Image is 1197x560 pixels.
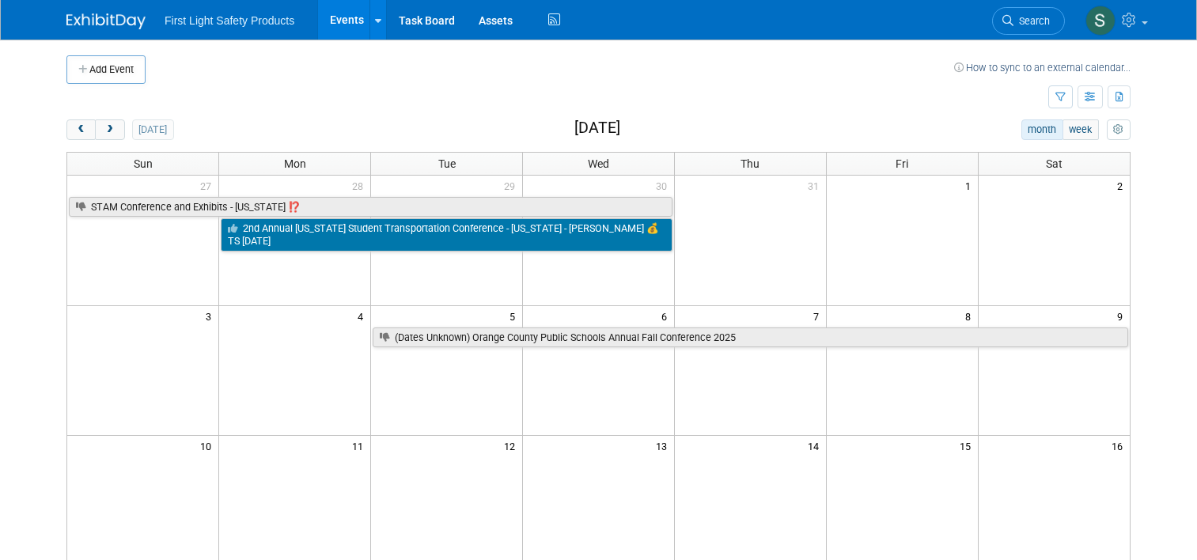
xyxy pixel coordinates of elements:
[1063,119,1099,140] button: week
[1116,306,1130,326] span: 9
[806,176,826,195] span: 31
[654,176,674,195] span: 30
[66,119,96,140] button: prev
[1107,119,1131,140] button: myCustomButton
[812,306,826,326] span: 7
[1113,125,1123,135] i: Personalize Calendar
[66,55,146,84] button: Add Event
[954,62,1131,74] a: How to sync to an external calendar...
[95,119,124,140] button: next
[741,157,759,170] span: Thu
[134,157,153,170] span: Sun
[896,157,908,170] span: Fri
[350,436,370,456] span: 11
[574,119,620,137] h2: [DATE]
[1085,6,1116,36] img: Steph Willemsen
[350,176,370,195] span: 28
[502,176,522,195] span: 29
[1046,157,1063,170] span: Sat
[66,13,146,29] img: ExhibitDay
[199,436,218,456] span: 10
[373,327,1128,348] a: (Dates Unknown) Orange County Public Schools Annual Fall Conference 2025
[588,157,609,170] span: Wed
[1013,15,1050,27] span: Search
[992,7,1065,35] a: Search
[438,157,456,170] span: Tue
[502,436,522,456] span: 12
[204,306,218,326] span: 3
[221,218,672,251] a: 2nd Annual [US_STATE] Student Transportation Conference - [US_STATE] - [PERSON_NAME] 💰TS [DATE]
[964,306,978,326] span: 8
[654,436,674,456] span: 13
[508,306,522,326] span: 5
[199,176,218,195] span: 27
[132,119,174,140] button: [DATE]
[806,436,826,456] span: 14
[284,157,306,170] span: Mon
[660,306,674,326] span: 6
[1116,176,1130,195] span: 2
[1021,119,1063,140] button: month
[165,14,294,27] span: First Light Safety Products
[964,176,978,195] span: 1
[69,197,672,218] a: STAM Conference and Exhibits - [US_STATE] ⁉️
[356,306,370,326] span: 4
[1110,436,1130,456] span: 16
[958,436,978,456] span: 15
